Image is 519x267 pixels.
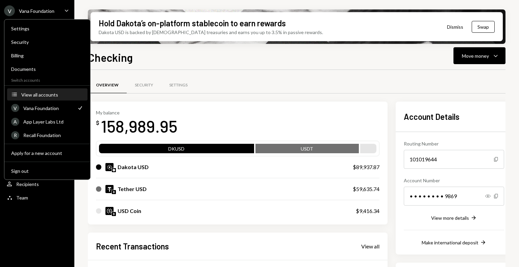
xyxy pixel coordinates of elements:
button: Make international deposit [422,239,487,246]
div: Vana Foundation [23,105,73,111]
a: Security [7,36,88,48]
div: Recipients [16,181,39,187]
div: Hold Dakota’s on-platform stablecoin to earn rewards [99,18,286,29]
button: Dismiss [439,19,472,35]
div: USD Coin [118,207,141,215]
div: V [4,5,15,16]
h2: Recent Transactions [96,241,169,252]
div: V [11,104,19,112]
div: Overview [96,82,119,88]
div: Recall Foundation [23,132,83,138]
img: DKUSD [105,163,114,171]
div: Settings [11,26,83,31]
button: Swap [472,21,495,33]
div: $ [96,119,99,126]
div: 101019644 [404,150,504,169]
a: Billing [7,49,88,61]
a: Settings [161,77,196,94]
img: USDT [105,185,114,193]
div: $89,937.87 [353,163,379,171]
div: USDT [255,145,359,155]
img: USDC [105,207,114,215]
button: Move money [453,47,505,64]
img: ethereum-mainnet [112,212,116,216]
div: Routing Number [404,140,504,147]
div: Security [11,39,83,45]
a: Overview [88,77,127,94]
div: Sign out [11,168,83,173]
a: Team [4,191,70,204]
div: Make international deposit [422,240,478,245]
div: Vana Foundation [19,8,54,14]
a: Settings [7,22,88,34]
div: App Layer Labs Ltd [23,119,83,125]
div: Apply for a new account [11,150,83,156]
div: Billing [11,53,83,58]
div: $9,416.34 [356,207,379,215]
div: Settings [169,82,188,88]
a: Security [127,77,161,94]
div: • • • • • • • • 9869 [404,187,504,206]
div: Dakota USD [118,163,149,171]
button: Sign out [7,165,88,177]
a: AApp Layer Labs Ltd [7,115,88,128]
div: My balance [96,110,177,115]
div: Security [135,82,153,88]
div: Account Number [404,177,504,184]
div: DKUSD [99,145,254,155]
a: Recipients [4,178,70,190]
div: Tether USD [118,185,147,193]
div: Team [16,195,28,201]
div: Documents [11,66,83,72]
button: View all accounts [7,89,88,101]
div: R [11,131,19,139]
button: Apply for a new account [7,147,88,159]
div: Dakota USD is backed by [DEMOGRAPHIC_DATA] treasuries and earns you up to 3.5% in passive rewards. [99,29,323,36]
a: View all [361,242,379,250]
button: View more details [431,214,477,222]
div: $59,635.74 [353,185,379,193]
img: ethereum-mainnet [112,190,116,194]
div: Move money [462,52,489,59]
img: base-mainnet [112,168,116,172]
div: View all accounts [21,91,83,97]
a: Documents [7,63,88,75]
h2: Account Details [404,111,504,122]
a: RRecall Foundation [7,129,88,141]
div: 158,989.95 [101,115,177,137]
div: A [11,117,19,126]
div: Switch accounts [4,76,90,83]
h1: Checking [88,51,133,64]
div: View more details [431,215,469,221]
